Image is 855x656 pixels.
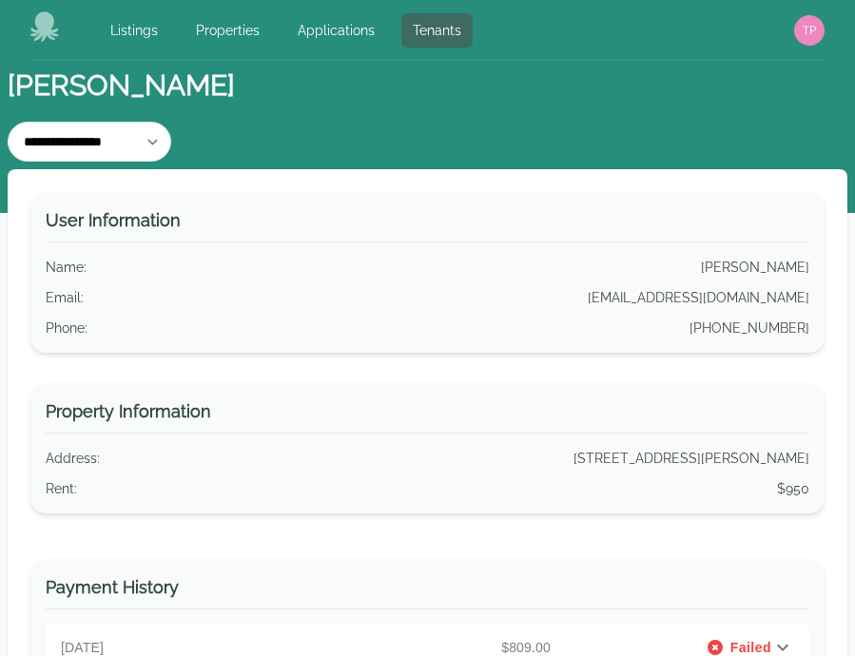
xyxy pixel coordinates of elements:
[185,13,271,48] a: Properties
[401,13,473,48] a: Tenants
[46,479,77,498] div: Rent :
[46,258,87,277] div: Name :
[46,574,809,609] h3: Payment History
[777,479,809,498] div: $950
[588,288,809,307] div: [EMAIL_ADDRESS][DOMAIN_NAME]
[46,207,809,242] h3: User Information
[46,318,87,338] div: Phone :
[46,398,809,434] h3: Property Information
[690,318,809,338] div: [PHONE_NUMBER]
[701,258,809,277] div: [PERSON_NAME]
[573,449,809,468] div: [STREET_ADDRESS][PERSON_NAME]
[46,288,84,307] div: Email :
[46,449,100,468] div: Address :
[286,13,386,48] a: Applications
[8,68,847,103] h1: [PERSON_NAME]
[99,13,169,48] a: Listings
